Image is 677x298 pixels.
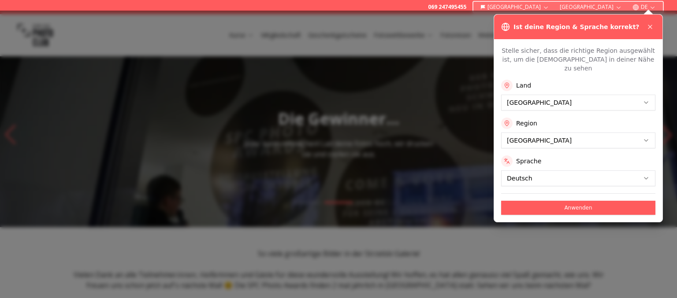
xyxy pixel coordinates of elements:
button: [GEOGRAPHIC_DATA] [477,2,553,12]
button: [GEOGRAPHIC_DATA] [556,2,625,12]
label: Sprache [516,157,541,166]
button: Anwenden [501,201,655,215]
label: Land [516,81,531,90]
p: Stelle sicher, dass die richtige Region ausgewählt ist, um die [DEMOGRAPHIC_DATA] in deiner Nähe ... [501,46,655,73]
h3: Ist deine Region & Sprache korrekt? [513,22,639,31]
button: DE [629,2,659,12]
label: Region [516,119,537,128]
a: 069 247495455 [428,4,466,11]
